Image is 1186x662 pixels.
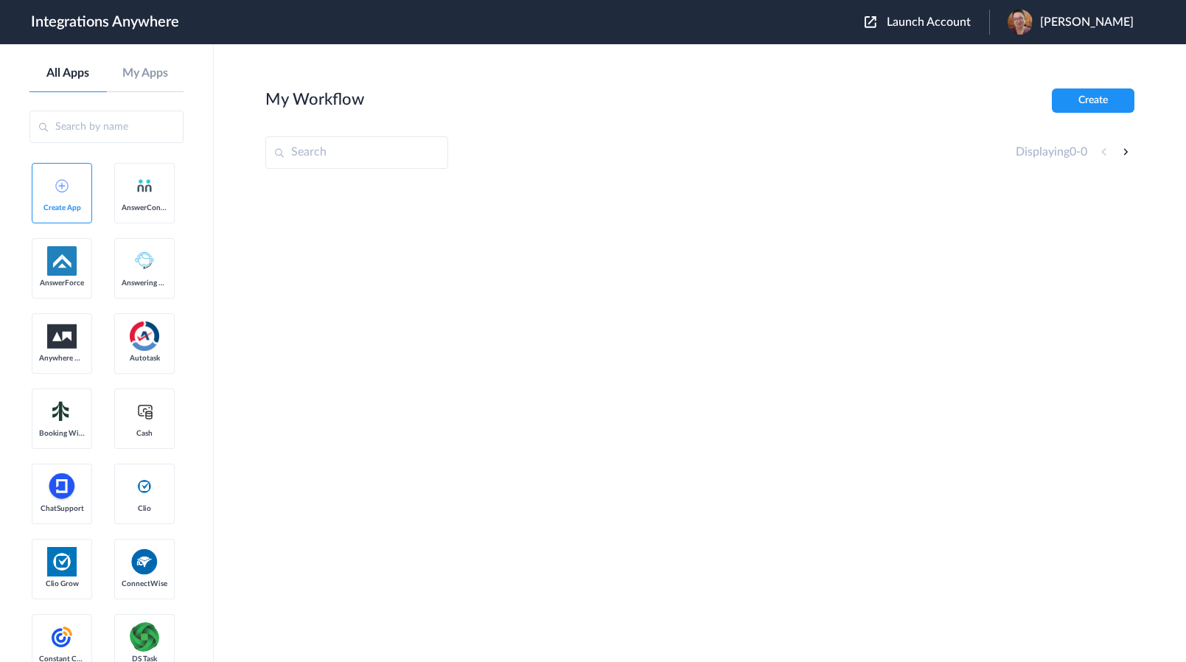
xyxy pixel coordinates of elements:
[39,579,85,588] span: Clio Grow
[265,136,448,169] input: Search
[265,90,364,109] h2: My Workflow
[887,16,971,28] span: Launch Account
[1070,146,1076,158] span: 0
[31,13,179,31] h1: Integrations Anywhere
[130,622,159,652] img: distributedSource.png
[55,179,69,192] img: add-icon.svg
[47,324,77,349] img: aww.png
[39,203,85,212] span: Create App
[1008,10,1033,35] img: img-9697.jpg
[39,429,85,438] span: Booking Widget
[122,354,167,363] span: Autotask
[47,622,77,652] img: constant-contact.svg
[1052,88,1134,113] button: Create
[1081,146,1087,158] span: 0
[29,111,184,143] input: Search by name
[122,579,167,588] span: ConnectWise
[136,478,153,495] img: clio-logo.svg
[47,472,77,501] img: chatsupport-icon.svg
[122,504,167,513] span: Clio
[865,16,876,28] img: launch-acct-icon.svg
[130,246,159,276] img: Answering_service.png
[122,429,167,438] span: Cash
[136,177,153,195] img: answerconnect-logo.svg
[47,398,77,425] img: Setmore_Logo.svg
[865,15,989,29] button: Launch Account
[122,203,167,212] span: AnswerConnect
[136,403,154,420] img: cash-logo.svg
[107,66,184,80] a: My Apps
[39,354,85,363] span: Anywhere Works
[130,547,159,576] img: connectwise.png
[1040,15,1134,29] span: [PERSON_NAME]
[130,321,159,351] img: autotask.png
[39,504,85,513] span: ChatSupport
[1016,145,1087,159] h4: Displaying -
[47,547,77,576] img: Clio.jpg
[47,246,77,276] img: af-app-logo.svg
[29,66,107,80] a: All Apps
[39,279,85,288] span: AnswerForce
[122,279,167,288] span: Answering Service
